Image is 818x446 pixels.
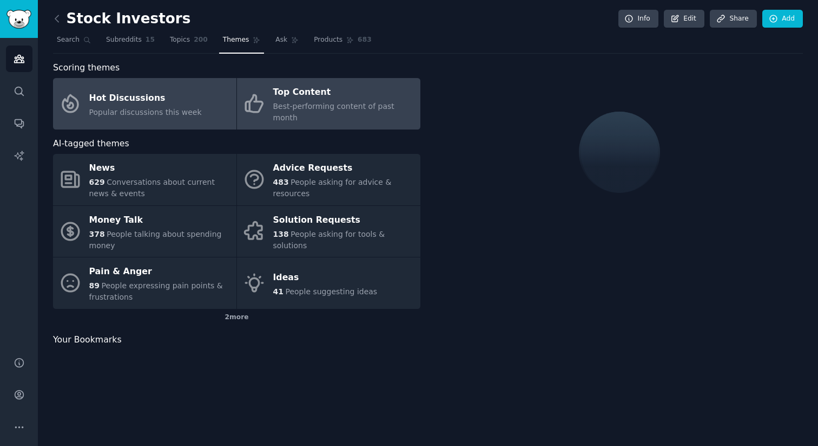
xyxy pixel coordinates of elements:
[237,154,420,205] a: Advice Requests483People asking for advice & resources
[285,287,377,296] span: People suggesting ideas
[358,35,372,45] span: 683
[170,35,190,45] span: Topics
[53,154,236,205] a: News629Conversations about current news & events
[273,160,415,177] div: Advice Requests
[223,35,249,45] span: Themes
[237,78,420,130] a: Top ContentBest-performing content of past month
[273,178,289,186] span: 483
[237,206,420,257] a: Solution Requests138People asking for tools & solutions
[273,269,378,286] div: Ideas
[275,35,287,45] span: Ask
[53,31,95,54] a: Search
[762,10,803,28] a: Add
[57,35,80,45] span: Search
[89,281,223,301] span: People expressing pain points & frustrations
[273,102,394,122] span: Best-performing content of past month
[710,10,756,28] a: Share
[310,31,375,54] a: Products683
[273,211,415,229] div: Solution Requests
[53,257,236,309] a: Pain & Anger89People expressing pain points & frustrations
[664,10,704,28] a: Edit
[89,178,215,198] span: Conversations about current news & events
[273,287,283,296] span: 41
[89,230,105,238] span: 378
[89,108,202,117] span: Popular discussions this week
[166,31,212,54] a: Topics200
[273,84,415,101] div: Top Content
[194,35,208,45] span: 200
[89,89,202,107] div: Hot Discussions
[89,281,100,290] span: 89
[53,61,120,75] span: Scoring themes
[53,78,236,130] a: Hot DiscussionsPopular discussions this week
[89,211,231,229] div: Money Talk
[237,257,420,309] a: Ideas41People suggesting ideas
[89,263,231,281] div: Pain & Anger
[53,137,129,151] span: AI-tagged themes
[53,10,190,28] h2: Stock Investors
[273,230,385,250] span: People asking for tools & solutions
[618,10,658,28] a: Info
[106,35,142,45] span: Subreddits
[102,31,159,54] a: Subreddits15
[89,160,231,177] div: News
[219,31,265,54] a: Themes
[272,31,302,54] a: Ask
[6,10,31,29] img: GummySearch logo
[53,309,420,326] div: 2 more
[53,206,236,257] a: Money Talk378People talking about spending money
[89,230,222,250] span: People talking about spending money
[146,35,155,45] span: 15
[273,178,392,198] span: People asking for advice & resources
[273,230,289,238] span: 138
[314,35,342,45] span: Products
[89,178,105,186] span: 629
[53,333,122,347] span: Your Bookmarks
